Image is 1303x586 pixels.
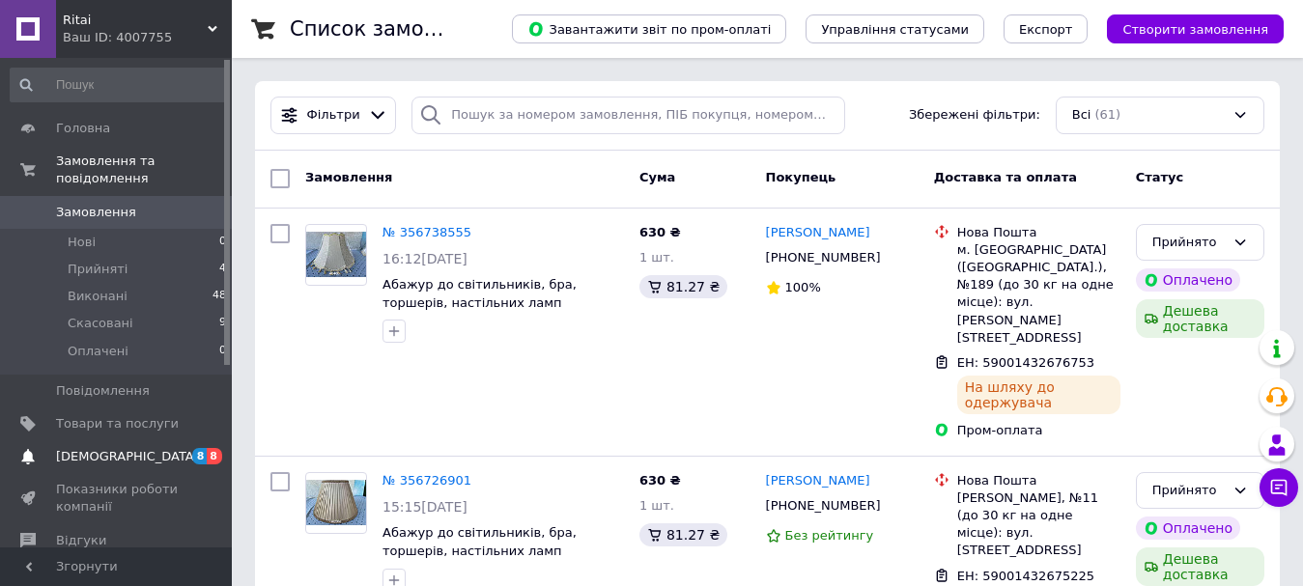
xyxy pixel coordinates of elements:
input: Пошук за номером замовлення, ПІБ покупця, номером телефону, Email, номером накладної [411,97,844,134]
span: Фільтри [307,106,360,125]
span: [DEMOGRAPHIC_DATA] [56,448,199,465]
span: Статус [1136,170,1184,184]
span: 630 ₴ [639,225,681,239]
div: [PHONE_NUMBER] [762,245,885,270]
div: [PHONE_NUMBER] [762,493,885,518]
div: м. [GEOGRAPHIC_DATA] ([GEOGRAPHIC_DATA].), №189 (до 30 кг на одне місце): вул. [PERSON_NAME][STRE... [957,241,1120,347]
div: Оплачено [1136,516,1240,540]
button: Створити замовлення [1107,14,1284,43]
span: Виконані [68,288,127,305]
a: [PERSON_NAME] [766,224,870,242]
div: Пром-оплата [957,422,1120,439]
span: 4 [219,261,226,278]
span: Замовлення [305,170,392,184]
input: Пошук [10,68,228,102]
span: Відгуки [56,532,106,549]
a: № 356726901 [382,473,471,488]
button: Управління статусами [806,14,984,43]
span: Збережені фільтри: [909,106,1040,125]
span: Покупець [766,170,836,184]
button: Чат з покупцем [1260,468,1298,507]
img: Фото товару [306,480,366,525]
span: Всі [1072,106,1091,125]
span: Створити замовлення [1122,22,1268,37]
div: Дешева доставка [1136,547,1264,586]
span: 9 [219,315,226,332]
span: 8 [192,448,208,464]
a: № 356738555 [382,225,471,239]
span: ЕН: 59001432676753 [957,355,1094,370]
div: 81.27 ₴ [639,275,727,298]
span: 15:15[DATE] [382,499,467,515]
img: Фото товару [306,232,366,277]
span: Доставка та оплата [934,170,1077,184]
span: Замовлення [56,204,136,221]
a: Фото товару [305,224,367,286]
span: Нові [68,234,96,251]
div: 81.27 ₴ [639,523,727,546]
a: [PERSON_NAME] [766,472,870,490]
span: Завантажити звіт по пром-оплаті [527,20,771,38]
span: Головна [56,120,110,137]
span: 16:12[DATE] [382,251,467,266]
span: Експорт [1019,22,1073,37]
span: 8 [207,448,222,464]
div: Прийнято [1152,481,1225,501]
div: На шляху до одержувача [957,376,1120,414]
span: 630 ₴ [639,473,681,488]
span: Оплачені [68,343,128,360]
span: Товари та послуги [56,415,179,433]
span: Скасовані [68,315,133,332]
span: Без рейтингу [785,528,874,543]
span: ЕН: 59001432675225 [957,569,1094,583]
span: 1 шт. [639,250,674,265]
span: 0 [219,234,226,251]
h1: Список замовлень [290,17,486,41]
button: Експорт [1004,14,1089,43]
span: Прийняті [68,261,127,278]
span: 1 шт. [639,498,674,513]
span: 48 [212,288,226,305]
div: Нова Пошта [957,472,1120,489]
span: 100% [785,280,821,294]
span: Повідомлення [56,382,150,400]
a: Фото товару [305,472,367,534]
span: Показники роботи компанії [56,481,179,516]
div: Нова Пошта [957,224,1120,241]
div: Оплачено [1136,268,1240,292]
div: Прийнято [1152,233,1225,253]
div: Ваш ID: 4007755 [63,29,232,46]
span: (61) [1094,107,1120,122]
span: 0 [219,343,226,360]
a: Абажур до світильників, бра, торшерів, настільних ламп [382,525,577,558]
span: Управління статусами [821,22,969,37]
a: Абажур до світильників, бра, торшерів, настільних ламп [382,277,577,310]
span: Замовлення та повідомлення [56,153,232,187]
div: [PERSON_NAME], №11 (до 30 кг на одне місце): вул. [STREET_ADDRESS] [957,489,1120,560]
span: Ritai [63,12,208,29]
span: Cума [639,170,675,184]
div: Дешева доставка [1136,299,1264,338]
button: Завантажити звіт по пром-оплаті [512,14,786,43]
a: Створити замовлення [1088,21,1284,36]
